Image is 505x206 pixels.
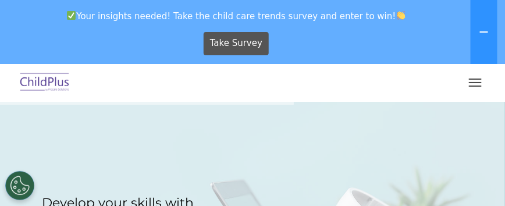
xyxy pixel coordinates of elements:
[204,32,269,55] a: Take Survey
[210,33,262,54] span: Take Survey
[5,5,468,27] span: Your insights needed! Take the child care trends survey and enter to win!
[5,171,34,200] button: Cookies Settings
[67,11,76,20] img: ✅
[17,69,72,97] img: ChildPlus by Procare Solutions
[397,11,406,20] img: 👏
